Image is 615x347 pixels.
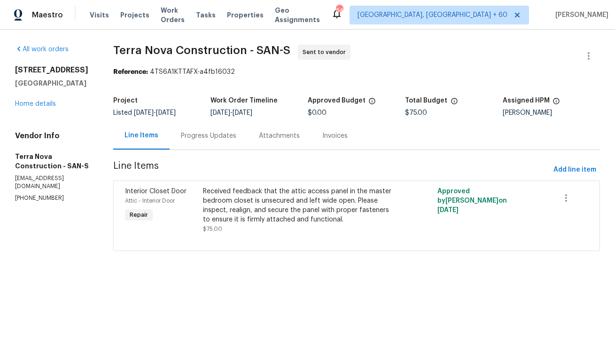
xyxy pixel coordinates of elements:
[15,174,91,190] p: [EMAIL_ADDRESS][DOMAIN_NAME]
[126,210,152,220] span: Repair
[32,10,63,20] span: Maestro
[196,12,216,18] span: Tasks
[259,131,300,141] div: Attachments
[156,110,176,116] span: [DATE]
[210,97,278,104] h5: Work Order Timeline
[210,110,252,116] span: -
[15,194,91,202] p: [PHONE_NUMBER]
[203,226,222,232] span: $75.00
[161,6,185,24] span: Work Orders
[437,207,459,213] span: [DATE]
[15,152,91,171] h5: Terra Nova Construction - SAN-S
[134,110,176,116] span: -
[437,188,507,213] span: Approved by [PERSON_NAME] on
[113,45,290,56] span: Terra Nova Construction - SAN-S
[134,110,154,116] span: [DATE]
[203,187,393,224] div: Received feedback that the attic access panel in the master bedroom closet is unsecured and left ...
[15,46,69,53] a: All work orders
[503,97,550,104] h5: Assigned HPM
[553,164,596,176] span: Add line item
[233,110,252,116] span: [DATE]
[120,10,149,20] span: Projects
[181,131,236,141] div: Progress Updates
[125,131,158,140] div: Line Items
[308,97,366,104] h5: Approved Budget
[358,10,507,20] span: [GEOGRAPHIC_DATA], [GEOGRAPHIC_DATA] + 60
[113,69,148,75] b: Reference:
[322,131,348,141] div: Invoices
[90,10,109,20] span: Visits
[308,110,327,116] span: $0.00
[503,110,600,116] div: [PERSON_NAME]
[227,10,264,20] span: Properties
[405,97,448,104] h5: Total Budget
[113,110,176,116] span: Listed
[552,10,608,20] span: [PERSON_NAME]
[113,161,550,179] span: Line Items
[113,97,138,104] h5: Project
[553,97,560,110] span: The hpm assigned to this work order.
[275,6,320,24] span: Geo Assignments
[210,110,230,116] span: [DATE]
[15,65,91,75] h2: [STREET_ADDRESS]
[125,188,187,195] span: Interior Closet Door
[405,110,428,116] span: $75.00
[15,101,56,107] a: Home details
[451,97,458,110] span: The total cost of line items that have been proposed by Opendoor. This sum includes line items th...
[113,67,600,77] div: 4TS6A1KTTAFX-a4fb16032
[336,6,343,15] div: 646
[550,161,600,179] button: Add line item
[303,47,350,57] span: Sent to vendor
[125,198,175,204] span: Attic - Interior Door
[368,97,376,110] span: The total cost of line items that have been approved by both Opendoor and the Trade Partner. This...
[15,131,91,141] h4: Vendor Info
[15,79,91,88] h5: [GEOGRAPHIC_DATA]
